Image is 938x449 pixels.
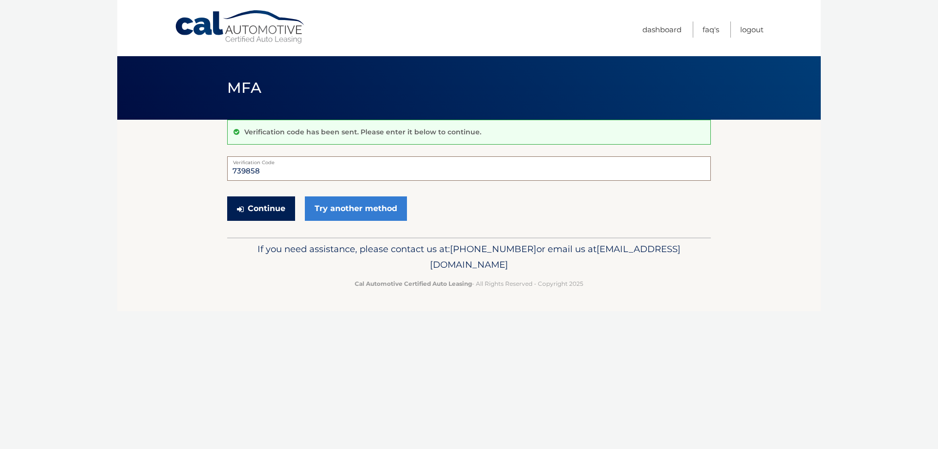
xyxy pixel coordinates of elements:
[234,278,704,289] p: - All Rights Reserved - Copyright 2025
[227,156,711,181] input: Verification Code
[174,10,306,44] a: Cal Automotive
[355,280,472,287] strong: Cal Automotive Certified Auto Leasing
[227,79,261,97] span: MFA
[450,243,536,255] span: [PHONE_NUMBER]
[227,156,711,164] label: Verification Code
[430,243,681,270] span: [EMAIL_ADDRESS][DOMAIN_NAME]
[244,128,481,136] p: Verification code has been sent. Please enter it below to continue.
[227,196,295,221] button: Continue
[234,241,704,273] p: If you need assistance, please contact us at: or email us at
[703,21,719,38] a: FAQ's
[305,196,407,221] a: Try another method
[642,21,682,38] a: Dashboard
[740,21,764,38] a: Logout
